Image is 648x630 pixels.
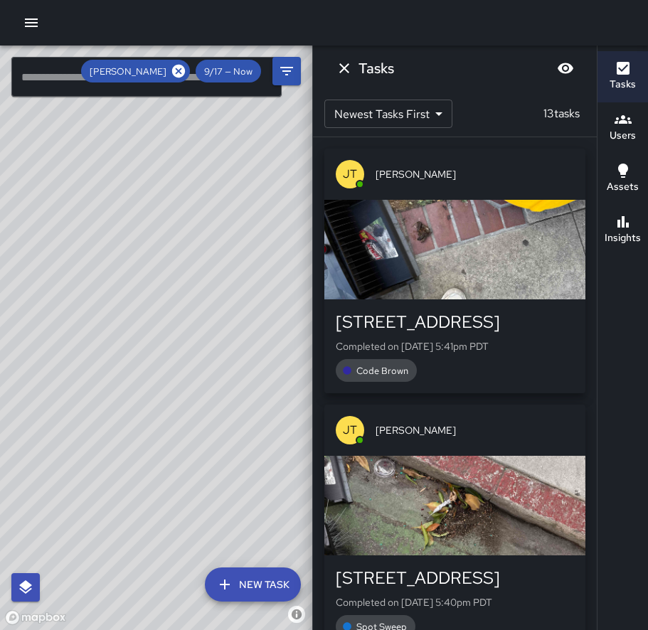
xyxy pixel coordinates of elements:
[597,205,648,256] button: Insights
[330,54,358,82] button: Dismiss
[336,339,574,353] p: Completed on [DATE] 5:41pm PDT
[272,57,301,85] button: Filters
[597,102,648,154] button: Users
[343,166,357,183] p: JT
[607,179,639,195] h6: Assets
[348,365,417,377] span: Code Brown
[376,423,574,437] span: [PERSON_NAME]
[358,57,394,80] h6: Tasks
[551,54,580,82] button: Blur
[205,567,301,602] button: New Task
[343,422,357,439] p: JT
[538,105,585,122] p: 13 tasks
[81,60,190,82] div: [PERSON_NAME]
[81,65,175,78] span: [PERSON_NAME]
[336,311,574,333] div: [STREET_ADDRESS]
[610,77,636,92] h6: Tasks
[324,149,585,393] button: JT[PERSON_NAME][STREET_ADDRESS]Completed on [DATE] 5:41pm PDTCode Brown
[336,567,574,589] div: [STREET_ADDRESS]
[196,65,261,78] span: 9/17 — Now
[336,595,574,609] p: Completed on [DATE] 5:40pm PDT
[610,128,636,144] h6: Users
[324,100,452,128] div: Newest Tasks First
[597,51,648,102] button: Tasks
[376,167,574,181] span: [PERSON_NAME]
[605,230,641,246] h6: Insights
[597,154,648,205] button: Assets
